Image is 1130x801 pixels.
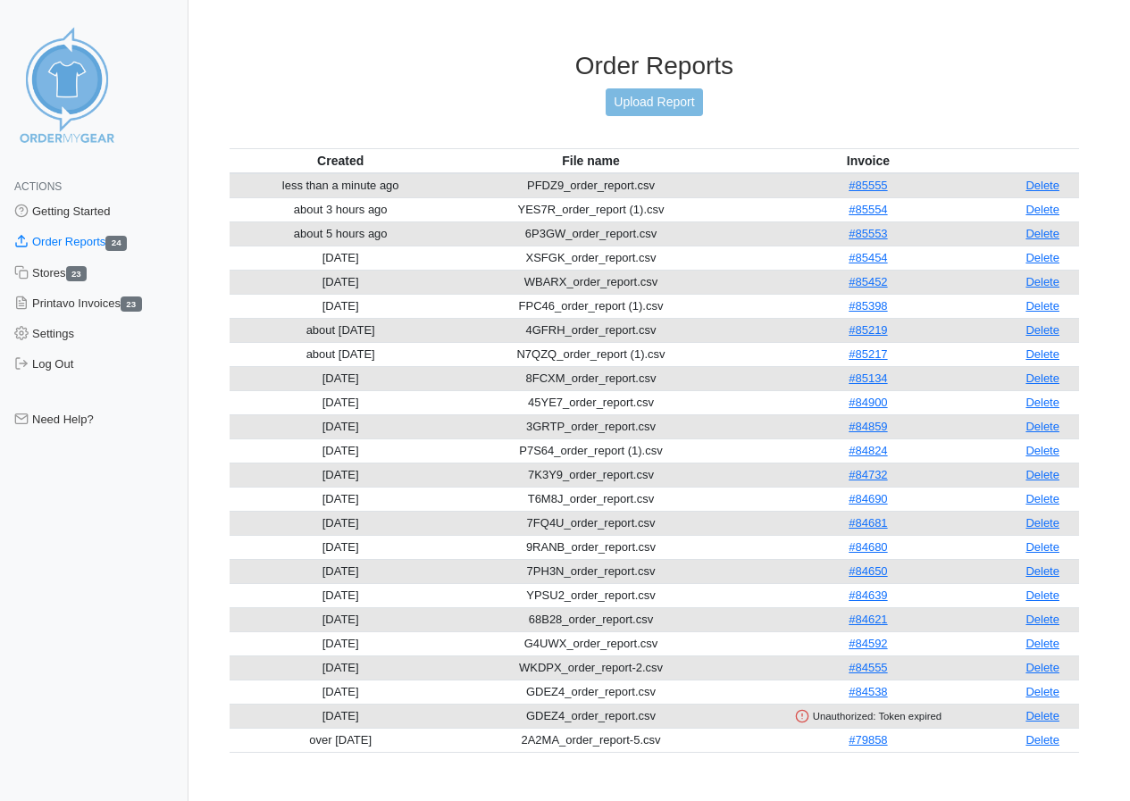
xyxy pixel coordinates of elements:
th: Created [230,148,452,173]
td: [DATE] [230,631,452,655]
div: Unauthorized: Token expired [734,708,1003,724]
td: 7FQ4U_order_report.csv [452,511,731,535]
a: #84859 [849,420,887,433]
a: Delete [1025,251,1059,264]
a: #84621 [849,613,887,626]
a: #85217 [849,347,887,361]
td: 6P3GW_order_report.csv [452,221,731,246]
td: PFDZ9_order_report.csv [452,173,731,198]
a: #84690 [849,492,887,505]
a: Delete [1025,203,1059,216]
td: 4GFRH_order_report.csv [452,318,731,342]
td: [DATE] [230,294,452,318]
a: Delete [1025,275,1059,288]
span: 23 [121,296,142,312]
a: Delete [1025,299,1059,313]
td: YPSU2_order_report.csv [452,583,731,607]
h3: Order Reports [230,51,1079,81]
a: Upload Report [606,88,702,116]
a: #84732 [849,468,887,481]
td: [DATE] [230,655,452,680]
td: GDEZ4_order_report.csv [452,680,731,704]
a: #84592 [849,637,887,650]
th: File name [452,148,731,173]
a: Delete [1025,516,1059,530]
a: Delete [1025,468,1059,481]
td: [DATE] [230,487,452,511]
span: Actions [14,180,62,193]
a: #85452 [849,275,887,288]
td: [DATE] [230,680,452,704]
a: Delete [1025,564,1059,578]
a: Delete [1025,685,1059,698]
td: about [DATE] [230,342,452,366]
a: Delete [1025,179,1059,192]
td: [DATE] [230,559,452,583]
td: [DATE] [230,366,452,390]
td: WBARX_order_report.csv [452,270,731,294]
td: 3GRTP_order_report.csv [452,414,731,438]
a: #85554 [849,203,887,216]
a: #85219 [849,323,887,337]
td: P7S64_order_report (1).csv [452,438,731,463]
span: 23 [66,266,88,281]
td: [DATE] [230,463,452,487]
td: 7PH3N_order_report.csv [452,559,731,583]
a: #85553 [849,227,887,240]
td: 7K3Y9_order_report.csv [452,463,731,487]
td: over [DATE] [230,728,452,752]
td: 45YE7_order_report.csv [452,390,731,414]
a: Delete [1025,444,1059,457]
td: [DATE] [230,438,452,463]
td: 2A2MA_order_report-5.csv [452,728,731,752]
td: [DATE] [230,535,452,559]
a: Delete [1025,709,1059,722]
span: 24 [105,236,127,251]
td: XSFGK_order_report.csv [452,246,731,270]
td: [DATE] [230,583,452,607]
a: #85555 [849,179,887,192]
a: #84900 [849,396,887,409]
a: Delete [1025,613,1059,626]
td: [DATE] [230,704,452,728]
a: Delete [1025,492,1059,505]
a: Delete [1025,588,1059,602]
td: [DATE] [230,270,452,294]
a: Delete [1025,420,1059,433]
td: N7QZQ_order_report (1).csv [452,342,731,366]
a: Delete [1025,733,1059,747]
a: #84681 [849,516,887,530]
a: #85134 [849,371,887,385]
a: Delete [1025,540,1059,554]
td: 9RANB_order_report.csv [452,535,731,559]
a: #84555 [849,661,887,674]
a: Delete [1025,637,1059,650]
td: WKDPX_order_report-2.csv [452,655,731,680]
a: #85454 [849,251,887,264]
td: GDEZ4_order_report.csv [452,704,731,728]
a: #79858 [849,733,887,747]
td: about 5 hours ago [230,221,452,246]
td: 8FCXM_order_report.csv [452,366,731,390]
th: Invoice [731,148,1007,173]
td: about [DATE] [230,318,452,342]
td: about 3 hours ago [230,197,452,221]
td: [DATE] [230,246,452,270]
a: Delete [1025,227,1059,240]
td: G4UWX_order_report.csv [452,631,731,655]
a: #84680 [849,540,887,554]
a: Delete [1025,371,1059,385]
td: T6M8J_order_report.csv [452,487,731,511]
a: #84639 [849,588,887,602]
a: Delete [1025,347,1059,361]
a: #85398 [849,299,887,313]
td: FPC46_order_report (1).csv [452,294,731,318]
a: Delete [1025,396,1059,409]
td: [DATE] [230,607,452,631]
a: Delete [1025,323,1059,337]
a: #84650 [849,564,887,578]
td: [DATE] [230,414,452,438]
td: YES7R_order_report (1).csv [452,197,731,221]
a: Delete [1025,661,1059,674]
td: less than a minute ago [230,173,452,198]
